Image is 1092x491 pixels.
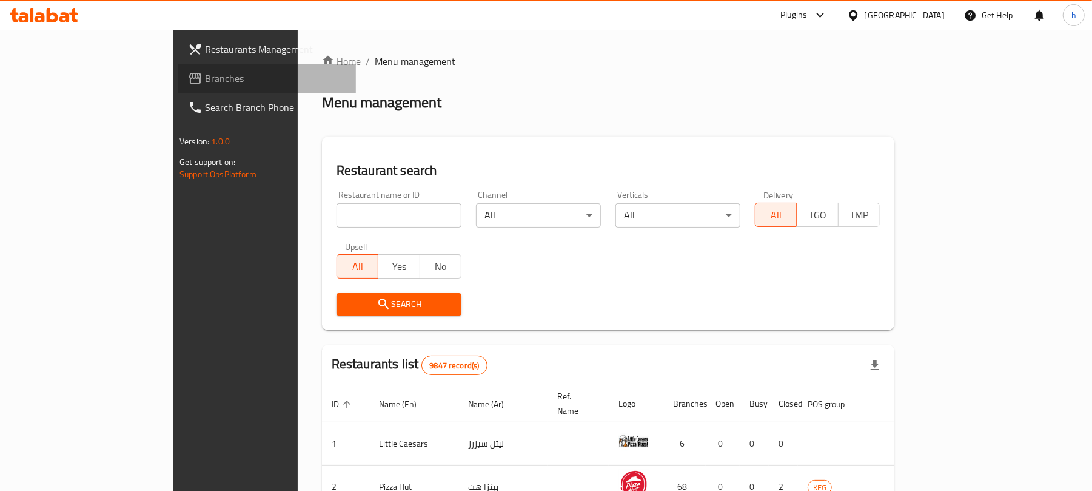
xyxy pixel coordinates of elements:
[1071,8,1076,22] span: h
[780,8,807,22] div: Plugins
[337,254,378,279] button: All
[322,93,441,112] h2: Menu management
[557,389,594,418] span: Ref. Name
[663,422,706,466] td: 6
[337,293,461,316] button: Search
[740,385,769,422] th: Busy
[422,360,486,371] span: 9847 record(s)
[383,258,415,276] span: Yes
[769,422,798,466] td: 0
[211,134,230,149] span: 1.0.0
[379,397,432,411] span: Name (En)
[345,242,367,251] label: Upsell
[179,134,209,149] span: Version:
[378,254,420,279] button: Yes
[420,254,461,279] button: No
[205,71,346,86] span: Branches
[763,191,794,199] label: Delivery
[615,203,740,228] div: All
[205,42,346,56] span: Restaurants Management
[425,258,457,276] span: No
[366,54,370,69] li: /
[369,422,458,466] td: Little Caesars
[843,206,875,224] span: TMP
[178,93,356,122] a: Search Branch Phone
[609,385,663,422] th: Logo
[760,206,792,224] span: All
[346,297,452,312] span: Search
[179,154,235,170] span: Get support on:
[375,54,455,69] span: Menu management
[663,385,706,422] th: Branches
[337,161,880,180] h2: Restaurant search
[342,258,373,276] span: All
[468,397,520,411] span: Name (Ar)
[178,64,356,93] a: Branches
[332,397,355,411] span: ID
[458,422,548,466] td: ليتل سيزرز
[706,385,740,422] th: Open
[337,203,461,228] input: Search for restaurant name or ID..
[755,203,797,227] button: All
[740,422,769,466] td: 0
[179,166,256,182] a: Support.OpsPlatform
[205,100,346,115] span: Search Branch Phone
[865,8,945,22] div: [GEOGRAPHIC_DATA]
[802,206,833,224] span: TGO
[421,356,487,375] div: Total records count
[769,385,798,422] th: Closed
[838,203,880,227] button: TMP
[706,422,740,466] td: 0
[476,203,601,228] div: All
[618,426,649,456] img: Little Caesars
[178,35,356,64] a: Restaurants Management
[860,351,889,380] div: Export file
[808,397,860,411] span: POS group
[322,54,894,69] nav: breadcrumb
[796,203,838,227] button: TGO
[332,355,487,375] h2: Restaurants list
